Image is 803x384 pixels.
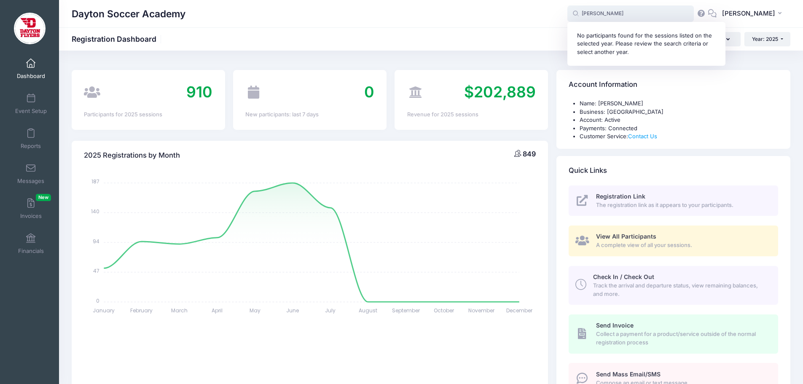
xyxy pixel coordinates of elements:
li: Business: [GEOGRAPHIC_DATA] [580,108,778,116]
tspan: October [434,307,454,314]
div: Revenue for 2025 sessions [407,110,536,119]
span: View All Participants [596,233,656,240]
span: Financials [18,247,44,255]
span: Registration Link [596,193,645,200]
span: Dashboard [17,73,45,80]
tspan: 47 [94,267,100,274]
span: Track the arrival and departure status, view remaining balances, and more. [593,282,768,298]
tspan: 0 [97,297,100,304]
span: Send Mass Email/SMS [596,371,661,378]
div: Participants for 2025 sessions [84,110,212,119]
span: New [36,194,51,201]
tspan: 94 [93,237,100,244]
li: Payments: Connected [580,124,778,133]
li: Customer Service: [580,132,778,141]
tspan: July [325,307,336,314]
tspan: January [93,307,115,314]
tspan: February [131,307,153,314]
span: Send Invoice [596,322,634,329]
a: Dashboard [11,54,51,83]
a: Send Invoice Collect a payment for a product/service outside of the normal registration process [569,314,778,353]
h4: Quick Links [569,158,607,183]
li: Name: [PERSON_NAME] [580,99,778,108]
button: [PERSON_NAME] [717,4,790,24]
span: $202,889 [464,83,536,101]
span: Year: 2025 [752,36,778,42]
a: Financials [11,229,51,258]
tspan: August [359,307,378,314]
tspan: March [171,307,188,314]
a: View All Participants A complete view of all your sessions. [569,226,778,256]
a: Event Setup [11,89,51,118]
span: Collect a payment for a product/service outside of the normal registration process [596,330,768,346]
tspan: June [287,307,299,314]
span: Check In / Check Out [593,273,654,280]
h4: 2025 Registrations by Month [84,143,180,167]
button: Year: 2025 [744,32,790,46]
tspan: 140 [91,208,100,215]
span: Messages [17,177,44,185]
a: InvoicesNew [11,194,51,223]
a: Reports [11,124,51,153]
div: New participants: last 7 days [245,110,374,119]
span: [PERSON_NAME] [722,9,775,18]
input: Search by First Name, Last Name, or Email... [567,5,694,22]
span: 910 [186,83,212,101]
a: Contact Us [628,133,657,140]
a: Registration Link The registration link as it appears to your participants. [569,185,778,216]
div: No participants found for the sessions listed on the selected year. Please review the search crit... [577,32,716,56]
a: Check In / Check Out Track the arrival and departure status, view remaining balances, and more. [569,266,778,305]
span: Event Setup [15,107,47,115]
img: Dayton Soccer Academy [14,13,46,44]
span: 849 [523,150,536,158]
h1: Dayton Soccer Academy [72,4,185,24]
span: The registration link as it appears to your participants. [596,201,768,209]
tspan: April [212,307,223,314]
span: Reports [21,142,41,150]
h4: Account Information [569,73,637,97]
a: Messages [11,159,51,188]
tspan: 187 [92,178,100,185]
h1: Registration Dashboard [72,35,164,43]
tspan: December [506,307,533,314]
span: Invoices [20,212,42,220]
li: Account: Active [580,116,778,124]
span: 0 [364,83,374,101]
tspan: May [250,307,261,314]
tspan: September [392,307,420,314]
tspan: November [468,307,495,314]
span: A complete view of all your sessions. [596,241,768,250]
